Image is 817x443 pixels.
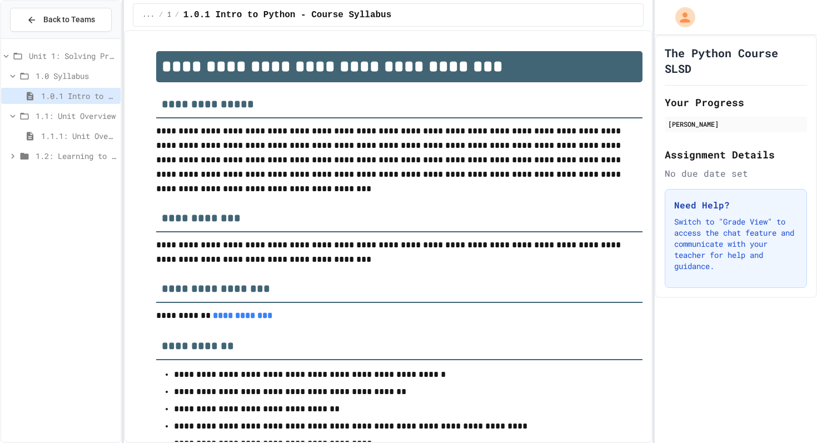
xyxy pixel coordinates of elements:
[665,94,807,110] h2: Your Progress
[664,4,698,30] div: My Account
[674,216,798,272] p: Switch to "Grade View" to access the chat feature and communicate with your teacher for help and ...
[10,8,112,32] button: Back to Teams
[36,110,116,122] span: 1.1: Unit Overview
[665,167,807,180] div: No due date set
[36,70,116,82] span: 1.0 Syllabus
[41,90,116,102] span: 1.0.1 Intro to Python - Course Syllabus
[159,11,163,19] span: /
[36,150,116,162] span: 1.2: Learning to Solve Hard Problems
[665,147,807,162] h2: Assignment Details
[175,11,179,19] span: /
[674,198,798,212] h3: Need Help?
[29,50,116,62] span: Unit 1: Solving Problems in Computer Science
[43,14,95,26] span: Back to Teams
[167,11,171,19] span: 1.0 Syllabus
[668,119,804,129] div: [PERSON_NAME]
[183,8,391,22] span: 1.0.1 Intro to Python - Course Syllabus
[41,130,116,142] span: 1.1.1: Unit Overview
[665,45,807,76] h1: The Python Course SLSD
[142,11,155,19] span: ...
